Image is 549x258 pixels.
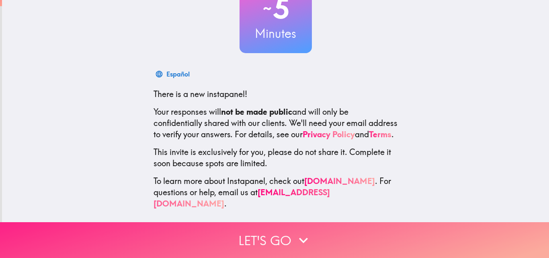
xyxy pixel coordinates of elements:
[154,66,193,82] button: Español
[154,106,398,140] p: Your responses will and will only be confidentially shared with our clients. We'll need your emai...
[240,25,312,42] h3: Minutes
[154,175,398,209] p: To learn more about Instapanel, check out . For questions or help, email us at .
[154,89,247,99] span: There is a new instapanel!
[154,187,330,208] a: [EMAIL_ADDRESS][DOMAIN_NAME]
[221,107,292,117] b: not be made public
[303,129,355,139] a: Privacy Policy
[166,68,190,80] div: Español
[369,129,391,139] a: Terms
[154,147,398,169] p: This invite is exclusively for you, please do not share it. Complete it soon because spots are li...
[304,176,375,186] a: [DOMAIN_NAME]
